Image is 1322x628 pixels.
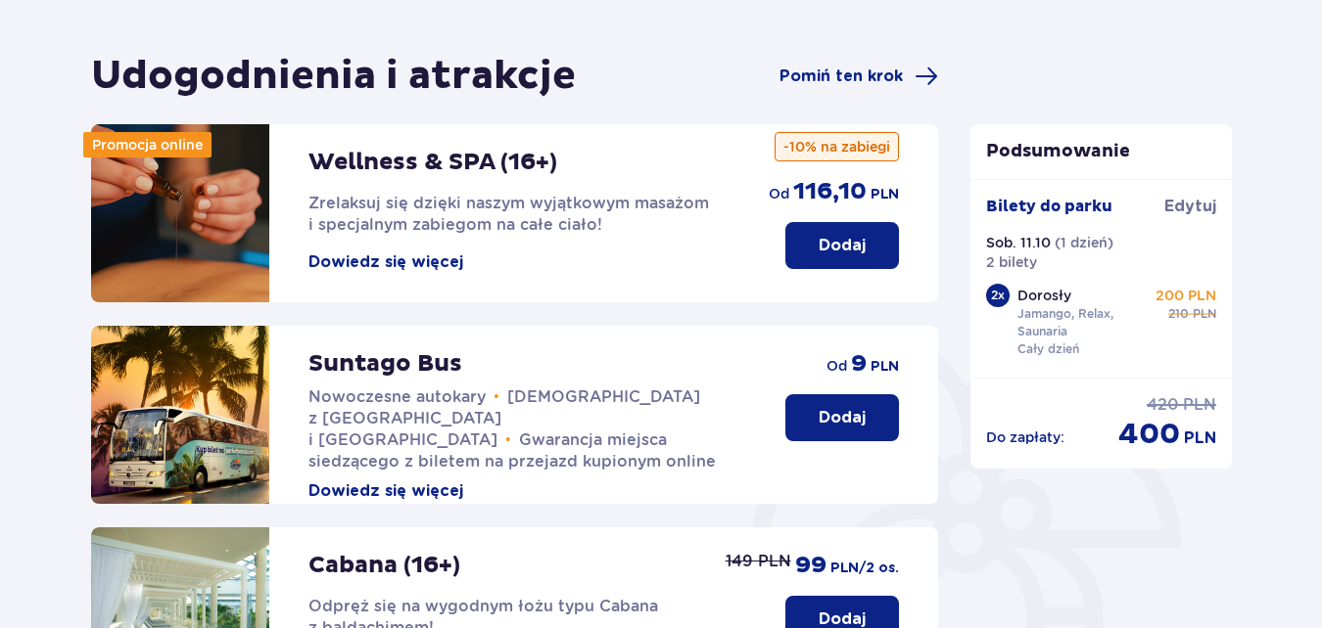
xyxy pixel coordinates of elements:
[308,349,462,379] p: Suntago Bus
[505,430,511,450] span: •
[1118,416,1180,453] span: 400
[830,559,899,578] span: PLN /2 os.
[1164,196,1216,217] span: Edytuj
[779,66,903,87] span: Pomiń ten krok
[1147,394,1179,416] span: 420
[779,65,938,88] a: Pomiń ten krok
[986,252,1037,272] p: 2 bilety
[785,394,899,441] button: Dodaj
[1055,233,1113,252] p: ( 1 dzień )
[91,326,269,504] img: attraction
[1183,394,1216,416] span: PLN
[819,407,866,428] p: Dodaj
[1017,286,1071,305] p: Dorosły
[494,387,499,407] span: •
[871,357,899,377] span: PLN
[308,551,460,580] p: Cabana (16+)
[308,387,700,449] span: [DEMOGRAPHIC_DATA] z [GEOGRAPHIC_DATA] i [GEOGRAPHIC_DATA]
[308,387,486,406] span: Nowoczesne autokary
[308,480,463,502] button: Dowiedz się więcej
[851,349,867,379] span: 9
[986,284,1010,307] div: 2 x
[769,184,789,203] span: od
[871,185,899,204] span: PLN
[83,132,212,157] div: Promocja online
[1017,305,1153,340] p: Jamango, Relax, Saunaria
[986,196,1112,217] p: Bilety do parku
[1017,340,1079,358] p: Cały dzień
[986,233,1051,252] p: Sob. 11.10
[1193,305,1216,323] span: PLN
[775,132,899,161] p: -10% na zabiegi
[91,124,269,302] img: attraction
[795,551,826,580] span: 99
[91,52,576,101] h1: Udogodnienia i atrakcje
[819,235,866,256] p: Dodaj
[826,356,847,376] span: od
[986,427,1064,447] p: Do zapłaty :
[970,140,1233,163] p: Podsumowanie
[1156,286,1216,305] p: 200 PLN
[793,177,867,206] span: 116,10
[308,148,557,177] p: Wellness & SPA (16+)
[726,551,791,572] p: 149 PLN
[1168,305,1189,323] span: 210
[1184,427,1216,449] span: PLN
[785,222,899,269] button: Dodaj
[308,251,463,273] button: Dowiedz się więcej
[308,194,709,234] span: Zrelaksuj się dzięki naszym wyjątkowym masażom i specjalnym zabiegom na całe ciało!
